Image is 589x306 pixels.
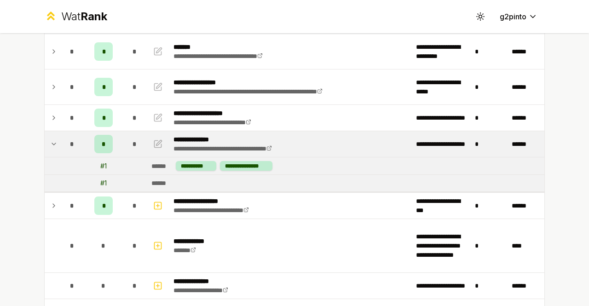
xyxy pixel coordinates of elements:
[492,8,545,25] button: g2pinto
[100,179,107,188] div: # 1
[81,10,107,23] span: Rank
[500,11,526,22] span: g2pinto
[100,162,107,171] div: # 1
[61,9,107,24] div: Wat
[44,9,107,24] a: WatRank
